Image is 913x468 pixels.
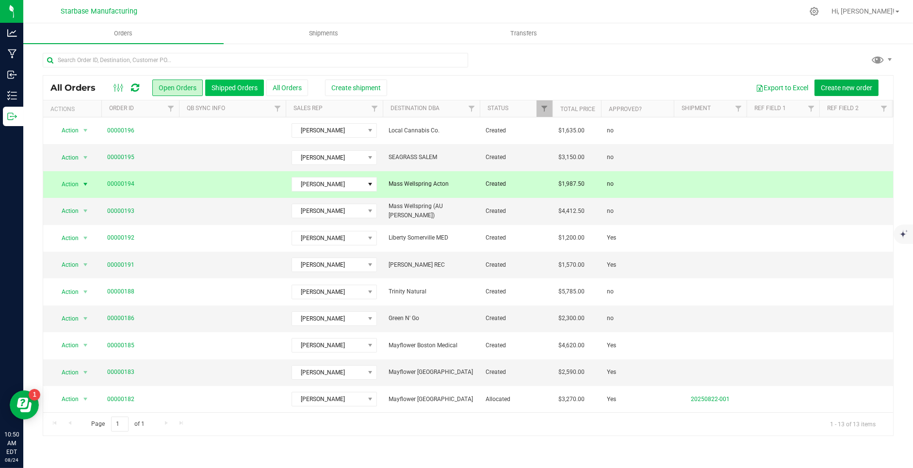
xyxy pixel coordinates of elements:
[486,395,547,404] span: Allocated
[163,100,179,117] a: Filter
[389,287,474,296] span: Trinity Natural
[292,392,364,406] span: [PERSON_NAME]
[497,29,550,38] span: Transfers
[389,233,474,242] span: Liberty Somerville MED
[389,368,474,377] span: Mayflower [GEOGRAPHIC_DATA]
[558,287,585,296] span: $5,785.00
[464,100,480,117] a: Filter
[389,260,474,270] span: [PERSON_NAME] REC
[53,392,79,406] span: Action
[107,153,134,162] a: 00000195
[53,151,79,164] span: Action
[107,395,134,404] a: 00000182
[325,80,387,96] button: Create shipment
[389,341,474,350] span: Mayflower Boston Medical
[292,178,364,191] span: [PERSON_NAME]
[558,314,585,323] span: $2,300.00
[682,105,711,112] a: Shipment
[50,82,105,93] span: All Orders
[23,23,224,44] a: Orders
[389,202,474,220] span: Mass Wellspring (AU [PERSON_NAME])
[107,207,134,216] a: 00000193
[822,417,883,431] span: 1 - 13 of 13 items
[4,456,19,464] p: 08/24
[53,366,79,379] span: Action
[486,233,547,242] span: Created
[486,368,547,377] span: Created
[367,100,383,117] a: Filter
[83,417,153,432] span: Page of 1
[270,100,286,117] a: Filter
[107,233,134,242] a: 00000192
[607,287,614,296] span: no
[754,105,786,112] a: Ref Field 1
[4,430,19,456] p: 10:50 AM EDT
[731,100,747,117] a: Filter
[80,285,92,299] span: select
[107,314,134,323] a: 00000186
[389,179,474,189] span: Mass Wellspring Acton
[558,179,585,189] span: $1,987.50
[391,105,440,112] a: Destination DBA
[815,80,879,96] button: Create new order
[111,417,129,432] input: 1
[7,28,17,38] inline-svg: Analytics
[558,153,585,162] span: $3,150.00
[50,106,98,113] div: Actions
[296,29,351,38] span: Shipments
[107,260,134,270] a: 00000191
[53,178,79,191] span: Action
[607,207,614,216] span: no
[107,368,134,377] a: 00000183
[292,124,364,137] span: [PERSON_NAME]
[7,112,17,121] inline-svg: Outbound
[53,339,79,352] span: Action
[43,53,468,67] input: Search Order ID, Destination, Customer PO...
[560,106,595,113] a: Total Price
[558,395,585,404] span: $3,270.00
[607,368,616,377] span: Yes
[80,339,92,352] span: select
[80,366,92,379] span: select
[107,287,134,296] a: 00000188
[53,258,79,272] span: Action
[424,23,624,44] a: Transfers
[292,151,364,164] span: [PERSON_NAME]
[292,366,364,379] span: [PERSON_NAME]
[205,80,264,96] button: Shipped Orders
[609,106,642,113] a: Approved?
[7,70,17,80] inline-svg: Inbound
[107,341,134,350] a: 00000185
[266,80,308,96] button: All Orders
[7,49,17,59] inline-svg: Manufacturing
[53,231,79,245] span: Action
[607,395,616,404] span: Yes
[292,339,364,352] span: [PERSON_NAME]
[607,153,614,162] span: no
[486,153,547,162] span: Created
[53,312,79,325] span: Action
[80,124,92,137] span: select
[486,314,547,323] span: Created
[389,126,474,135] span: Local Cannabis Co.
[486,341,547,350] span: Created
[803,100,819,117] a: Filter
[292,204,364,218] span: [PERSON_NAME]
[107,126,134,135] a: 00000196
[750,80,815,96] button: Export to Excel
[292,231,364,245] span: [PERSON_NAME]
[293,105,323,112] a: Sales Rep
[80,151,92,164] span: select
[831,7,895,15] span: Hi, [PERSON_NAME]!
[53,285,79,299] span: Action
[109,105,134,112] a: Order ID
[61,7,137,16] span: Starbase Manufacturing
[558,368,585,377] span: $2,590.00
[876,100,892,117] a: Filter
[107,179,134,189] a: 00000194
[558,341,585,350] span: $4,620.00
[558,126,585,135] span: $1,635.00
[292,312,364,325] span: [PERSON_NAME]
[80,231,92,245] span: select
